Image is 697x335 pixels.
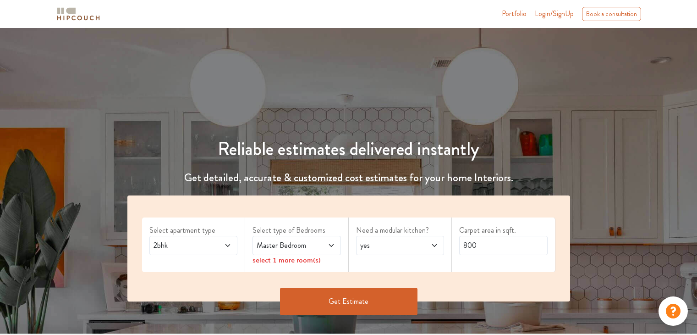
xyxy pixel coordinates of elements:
label: Carpet area in sqft. [459,225,548,236]
h1: Reliable estimates delivered instantly [122,138,576,160]
span: Master Bedroom [255,240,315,251]
h4: Get detailed, accurate & customized cost estimates for your home Interiors. [122,171,576,184]
input: Enter area sqft [459,236,548,255]
a: Portfolio [502,8,527,19]
label: Need a modular kitchen? [356,225,445,236]
div: Book a consultation [582,7,641,21]
label: Select apartment type [149,225,238,236]
span: 2bhk [152,240,212,251]
label: Select type of Bedrooms [252,225,341,236]
div: select 1 more room(s) [252,255,341,265]
img: logo-horizontal.svg [55,6,101,22]
span: yes [358,240,418,251]
span: logo-horizontal.svg [55,4,101,24]
span: Login/SignUp [535,8,574,19]
button: Get Estimate [280,288,417,315]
